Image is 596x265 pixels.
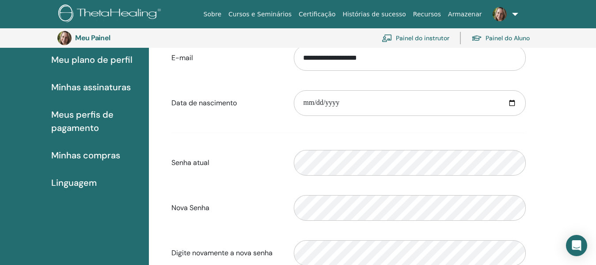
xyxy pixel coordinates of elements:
font: Cursos e Seminários [228,11,292,18]
font: Certificação [299,11,335,18]
font: Sobre [204,11,221,18]
img: logo.png [58,4,164,24]
img: chalkboard-teacher.svg [382,34,392,42]
font: Recursos [413,11,441,18]
a: Armazenar [444,6,485,23]
font: Painel do instrutor [396,35,449,42]
a: Histórias de sucesso [339,6,410,23]
font: Meus perfis de pagamento [51,109,114,134]
font: Digite novamente a nova senha [171,248,273,257]
a: Recursos [410,6,444,23]
font: Painel do Aluno [486,35,530,42]
font: Minhas compras [51,150,120,161]
a: Painel do Aluno [471,28,530,48]
font: Histórias de sucesso [343,11,406,18]
font: Meu plano de perfil [51,54,133,65]
img: default.jpg [493,7,507,21]
a: Sobre [200,6,225,23]
a: Cursos e Seminários [225,6,295,23]
font: Linguagem [51,177,97,188]
font: Senha atual [171,158,209,167]
img: graduation-cap.svg [471,35,482,42]
div: Abra o Intercom Messenger [566,235,587,256]
font: Armazenar [448,11,482,18]
font: Nova Senha [171,203,209,212]
font: E-mail [171,53,193,62]
font: Meu Painel [75,33,110,42]
img: default.jpg [57,31,72,45]
font: Data de nascimento [171,98,237,108]
font: Minhas assinaturas [51,81,131,93]
a: Certificação [295,6,339,23]
a: Painel do instrutor [382,28,449,48]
